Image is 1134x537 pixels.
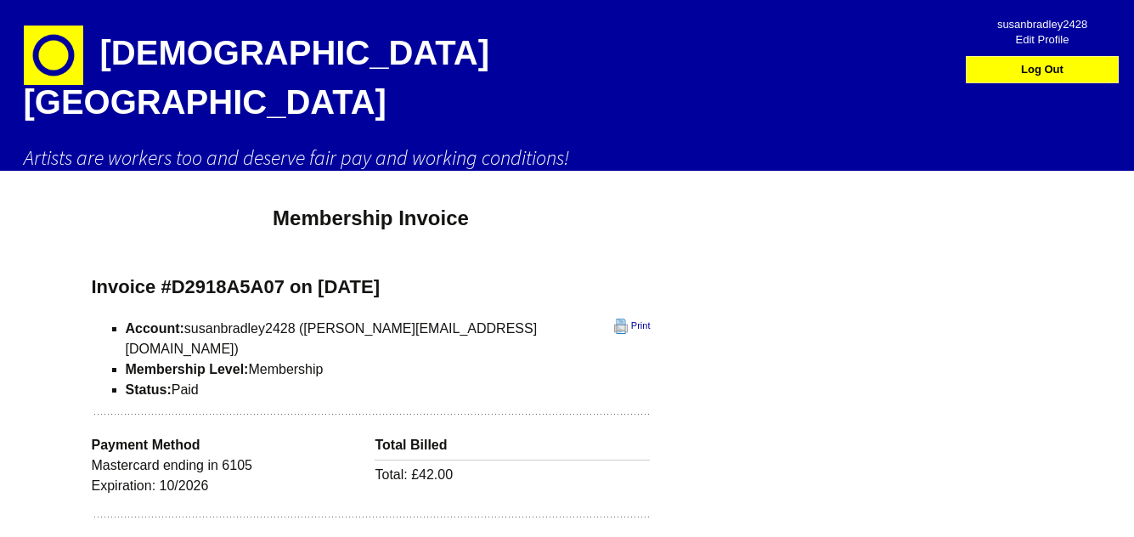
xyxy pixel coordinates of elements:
[375,467,411,482] span: Total
[411,467,453,482] span: £42.00
[92,455,367,496] p: Mastercard ending in 6105 Expiration: 10/2026
[92,438,200,452] strong: Payment Method
[92,205,651,231] h1: Membership Invoice
[92,275,651,300] h3: Invoice #D2918A5A07 on [DATE]
[24,144,1111,171] h2: Artists are workers too and deserve fair pay and working conditions!
[126,362,249,376] strong: Membership Level:
[126,359,651,380] li: Membership
[982,26,1103,42] span: Edit Profile
[126,319,651,359] li: susanbradley2428 ([PERSON_NAME][EMAIL_ADDRESS][DOMAIN_NAME])
[126,380,651,400] li: Paid
[24,25,83,85] img: circle-e1448293145835.png
[982,11,1103,26] span: susanbradley2428
[375,438,447,452] strong: Total Billed
[614,319,651,334] a: Print
[970,57,1114,82] a: Log Out
[126,382,172,397] strong: Status:
[126,321,184,336] strong: Account:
